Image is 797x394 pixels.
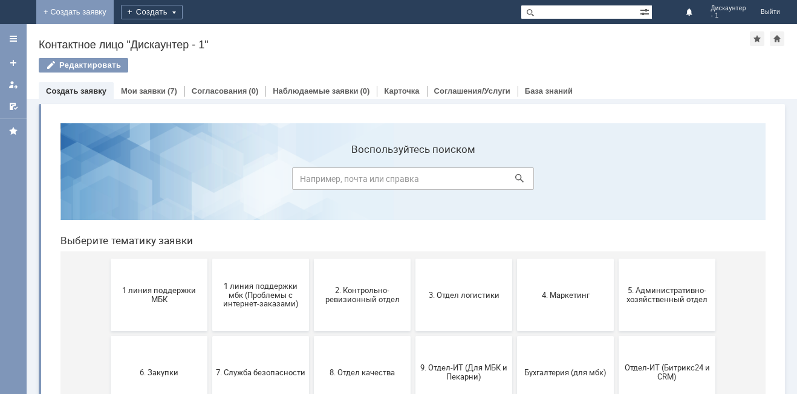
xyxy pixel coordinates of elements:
[365,300,461,372] button: Это соглашение не активно!
[60,222,157,295] button: 6. Закупки
[241,30,483,42] label: Воспользуйтесь поиском
[711,5,746,12] span: Дискаунтер
[249,86,258,95] div: (0)
[63,331,153,340] span: Отдел-ИТ (Офис)
[4,75,23,94] a: Мои заявки
[470,176,559,186] span: 4. Маркетинг
[568,300,665,372] button: не актуален
[470,322,559,349] span: [PERSON_NAME]. Услуги ИТ для МБК (оформляет L1)
[711,12,746,19] span: - 1
[168,86,177,95] div: (7)
[273,86,358,95] a: Наблюдаемые заявки
[39,39,750,51] div: Контактное лицо "Дискаунтер - 1"
[368,176,458,186] span: 3. Отдел логистики
[365,222,461,295] button: 9. Отдел-ИТ (Для МБК и Пекарни)
[263,222,360,295] button: 8. Отдел качества
[434,86,510,95] a: Соглашения/Услуги
[568,222,665,295] button: Отдел-ИТ (Битрикс24 и CRM)
[365,145,461,218] button: 3. Отдел логистики
[267,172,356,190] span: 2. Контрольно-ревизионный отдел
[466,300,563,372] button: [PERSON_NAME]. Услуги ИТ для МБК (оформляет L1)
[165,167,255,195] span: 1 линия поддержки мбк (Проблемы с интернет-заказами)
[263,300,360,372] button: Франчайзинг
[192,86,247,95] a: Согласования
[267,254,356,263] span: 8. Отдел качества
[466,222,563,295] button: Бухгалтерия (для мбк)
[568,145,665,218] button: 5. Административно-хозяйственный отдел
[165,254,255,263] span: 7. Служба безопасности
[525,86,573,95] a: База знаний
[63,254,153,263] span: 6. Закупки
[571,331,661,340] span: не актуален
[640,5,652,17] span: Расширенный поиск
[750,31,764,46] div: Добавить в избранное
[63,172,153,190] span: 1 линия поддержки МБК
[165,331,255,340] span: Финансовый отдел
[571,250,661,268] span: Отдел-ИТ (Битрикс24 и CRM)
[267,331,356,340] span: Франчайзинг
[241,54,483,76] input: Например, почта или справка
[121,5,183,19] div: Создать
[466,145,563,218] button: 4. Маркетинг
[368,327,458,345] span: Это соглашение не активно!
[470,254,559,263] span: Бухгалтерия (для мбк)
[121,86,166,95] a: Мои заявки
[263,145,360,218] button: 2. Контрольно-ревизионный отдел
[4,53,23,73] a: Создать заявку
[770,31,784,46] div: Сделать домашней страницей
[571,172,661,190] span: 5. Административно-хозяйственный отдел
[161,222,258,295] button: 7. Служба безопасности
[384,86,419,95] a: Карточка
[60,300,157,372] button: Отдел-ИТ (Офис)
[4,97,23,116] a: Мои согласования
[161,145,258,218] button: 1 линия поддержки мбк (Проблемы с интернет-заказами)
[161,300,258,372] button: Финансовый отдел
[368,250,458,268] span: 9. Отдел-ИТ (Для МБК и Пекарни)
[46,86,106,95] a: Создать заявку
[60,145,157,218] button: 1 линия поддержки МБК
[360,86,369,95] div: (0)
[10,121,715,133] header: Выберите тематику заявки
